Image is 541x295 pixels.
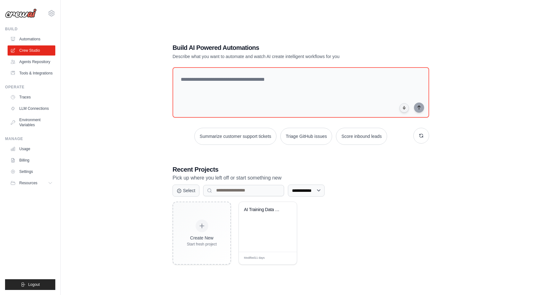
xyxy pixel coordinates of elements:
[5,85,55,90] div: Operate
[19,180,37,186] span: Resources
[336,128,387,145] button: Score inbound leads
[194,128,277,145] button: Summarize customer support tickets
[8,45,55,56] a: Crew Studio
[173,165,429,174] h3: Recent Projects
[399,103,409,113] button: Click to speak your automation idea
[5,27,55,32] div: Build
[244,207,282,213] div: AI Training Data Generator
[8,57,55,67] a: Agents Repository
[187,235,217,241] div: Create New
[8,167,55,177] a: Settings
[8,144,55,154] a: Usage
[8,68,55,78] a: Tools & Integrations
[8,34,55,44] a: Automations
[282,256,287,261] span: Edit
[8,103,55,114] a: LLM Connections
[8,115,55,130] a: Environment Variables
[173,185,199,197] button: Select
[28,282,40,287] span: Logout
[280,128,332,145] button: Triage GitHub issues
[5,9,37,18] img: Logo
[187,242,217,247] div: Start fresh project
[8,155,55,165] a: Billing
[173,43,385,52] h1: Build AI Powered Automations
[413,128,429,144] button: Get new suggestions
[5,279,55,290] button: Logout
[244,256,265,260] span: Modified 11 days
[5,136,55,141] div: Manage
[8,178,55,188] button: Resources
[8,92,55,102] a: Traces
[173,174,429,182] p: Pick up where you left off or start something new
[173,53,385,60] p: Describe what you want to automate and watch AI create intelligent workflows for you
